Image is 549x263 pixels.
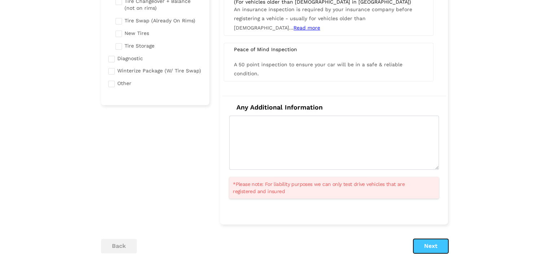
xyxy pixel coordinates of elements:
[293,25,320,31] span: Read more
[413,239,448,253] button: Next
[101,239,137,253] button: back
[228,46,429,53] div: Peace of Mind Inspection
[234,6,412,30] span: An insurance inspection is required by your insurance company before registering a vehicle - usua...
[233,180,426,195] span: *Please note: For liability purposes we can only test drive vehicles that are registered and insured
[229,103,439,111] h4: Any Additional Information
[234,62,402,76] span: A 50 point inspection to ensure your car will be in a safe & reliable condition.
